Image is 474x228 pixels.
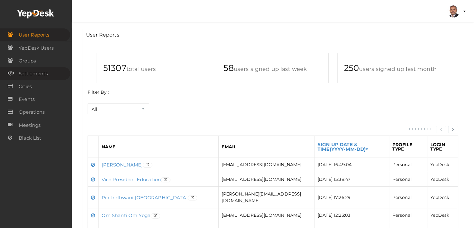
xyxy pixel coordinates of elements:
[427,172,458,187] td: YepDesk
[86,32,460,39] div: User Reports
[19,67,48,80] span: Settlements
[318,141,368,152] a: Sign Up Date & Time(YYYY-MM-DD)
[234,66,307,72] small: users signed up last week
[98,136,218,157] th: Name
[127,66,156,72] small: total users
[218,187,314,208] td: [PERSON_NAME][EMAIL_ADDRESS][DOMAIN_NAME]
[427,157,458,172] td: YepDesk
[19,132,41,144] span: Black List
[102,176,161,182] a: Vice President Education
[218,157,314,172] td: [EMAIL_ADDRESS][DOMAIN_NAME]
[103,62,202,73] h3: 51307
[344,62,443,73] h3: 250
[19,80,32,93] span: Cities
[448,126,458,133] a: Next Column
[102,162,143,168] a: [PERSON_NAME]
[218,208,314,223] td: [EMAIL_ADDRESS][DOMAIN_NAME]
[389,157,427,172] td: Personal
[19,55,36,67] span: Groups
[314,172,389,187] td: [DATE] 15:38:47
[427,136,458,157] th: Login Type
[102,195,188,201] a: Prathidhwani [GEOGRAPHIC_DATA]
[314,157,389,172] td: [DATE] 16:49:04
[314,187,389,208] td: [DATE] 17:26:29
[427,208,458,223] td: YepDesk
[389,136,427,157] th: Profile Type
[102,212,151,218] a: Om Shanti Om Yoga
[19,29,49,41] span: User Reports
[19,106,45,118] span: Operations
[314,208,389,223] td: [DATE] 12:23:03
[223,62,322,73] h3: 58
[447,5,460,17] img: EPD85FQV_small.jpeg
[19,93,35,106] span: Events
[389,208,427,223] td: Personal
[218,172,314,187] td: [EMAIL_ADDRESS][DOMAIN_NAME]
[19,119,41,131] span: Meetings
[88,89,109,95] label: Filter By :
[427,187,458,208] td: YepDesk
[218,136,314,157] th: Email
[19,42,54,54] span: YepDesk Users
[359,66,437,72] small: users signed up last month
[389,187,427,208] td: Personal
[389,172,427,187] td: Personal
